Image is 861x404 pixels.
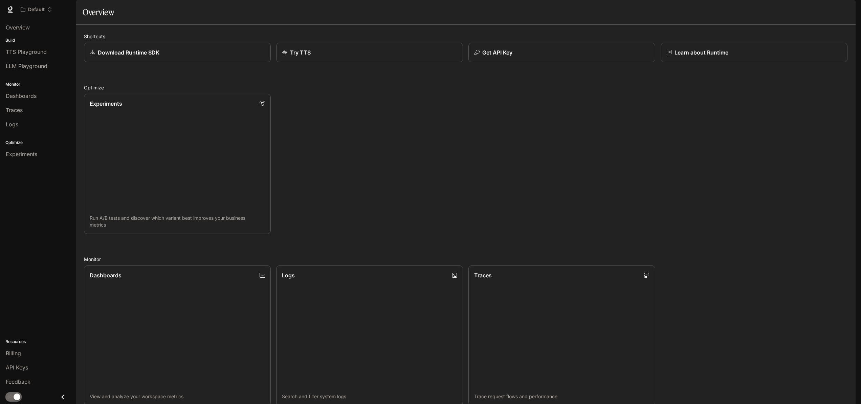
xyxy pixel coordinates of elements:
p: Run A/B tests and discover which variant best improves your business metrics [90,215,265,228]
p: Dashboards [90,271,122,279]
button: Get API Key [468,43,655,62]
h2: Monitor [84,256,847,263]
p: Experiments [90,100,122,108]
a: Download Runtime SDK [84,43,271,62]
h2: Shortcuts [84,33,847,40]
p: Learn about Runtime [675,48,728,57]
p: Download Runtime SDK [98,48,159,57]
a: Try TTS [276,43,463,62]
p: Trace request flows and performance [474,393,649,400]
button: Open workspace menu [18,3,55,16]
p: Traces [474,271,492,279]
a: Learn about Runtime [661,43,847,62]
h1: Overview [83,5,114,19]
a: ExperimentsRun A/B tests and discover which variant best improves your business metrics [84,94,271,234]
h2: Optimize [84,84,847,91]
p: View and analyze your workspace metrics [90,393,265,400]
p: Logs [282,271,295,279]
p: Search and filter system logs [282,393,457,400]
p: Get API Key [482,48,512,57]
p: Default [28,7,45,13]
p: Try TTS [290,48,311,57]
